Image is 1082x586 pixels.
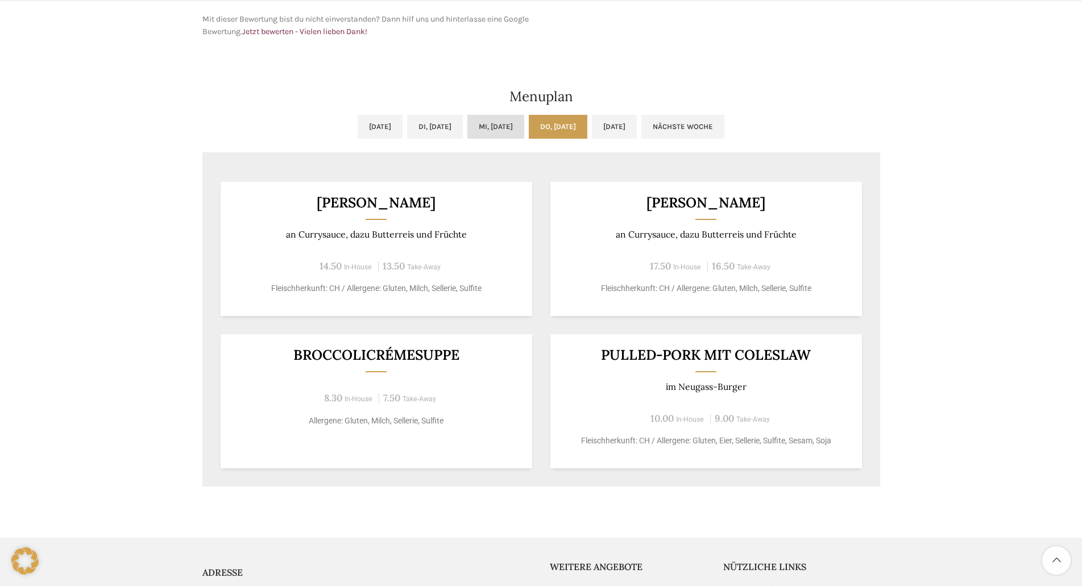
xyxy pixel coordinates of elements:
a: Di, [DATE] [407,115,463,139]
span: ADRESSE [202,567,243,578]
h3: [PERSON_NAME] [564,196,848,210]
span: 16.50 [712,260,735,272]
span: 10.00 [650,412,674,425]
a: [DATE] [592,115,637,139]
p: Fleischherkunft: CH / Allergene: Gluten, Eier, Sellerie, Sulfite, Sesam, Soja [564,435,848,447]
span: Take-Away [737,263,770,271]
p: Mit dieser Bewertung bist du nicht einverstanden? Dann hilf uns und hinterlasse eine Google Bewer... [202,13,536,39]
p: an Currysauce, dazu Butterreis und Früchte [234,229,518,240]
span: 7.50 [383,392,400,404]
p: an Currysauce, dazu Butterreis und Früchte [564,229,848,240]
h5: Nützliche Links [723,560,880,573]
p: Allergene: Gluten, Milch, Sellerie, Sulfite [234,415,518,427]
span: In-House [676,415,704,423]
h3: Broccolicrémesuppe [234,348,518,362]
a: Nächste Woche [641,115,724,139]
span: Take-Away [403,395,436,403]
span: Take-Away [736,415,770,423]
span: Take-Away [407,263,441,271]
a: Mi, [DATE] [467,115,524,139]
h3: [PERSON_NAME] [234,196,518,210]
a: Jetzt bewerten - Vielen lieben Dank! [242,27,367,36]
span: In-House [345,395,372,403]
a: Do, [DATE] [529,115,587,139]
h2: Menuplan [202,90,880,103]
span: 13.50 [383,260,405,272]
span: In-House [344,263,372,271]
span: 8.30 [324,392,342,404]
h3: Pulled-Pork mit Coleslaw [564,348,848,362]
span: 9.00 [715,412,734,425]
h5: Weitere Angebote [550,560,707,573]
span: 14.50 [320,260,342,272]
a: Scroll to top button [1042,546,1071,575]
p: im Neugass-Burger [564,381,848,392]
span: 17.50 [650,260,671,272]
p: Fleischherkunft: CH / Allergene: Gluten, Milch, Sellerie, Sulfite [234,282,518,294]
p: Fleischherkunft: CH / Allergene: Gluten, Milch, Sellerie, Sulfite [564,282,848,294]
span: In-House [673,263,701,271]
a: [DATE] [358,115,403,139]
